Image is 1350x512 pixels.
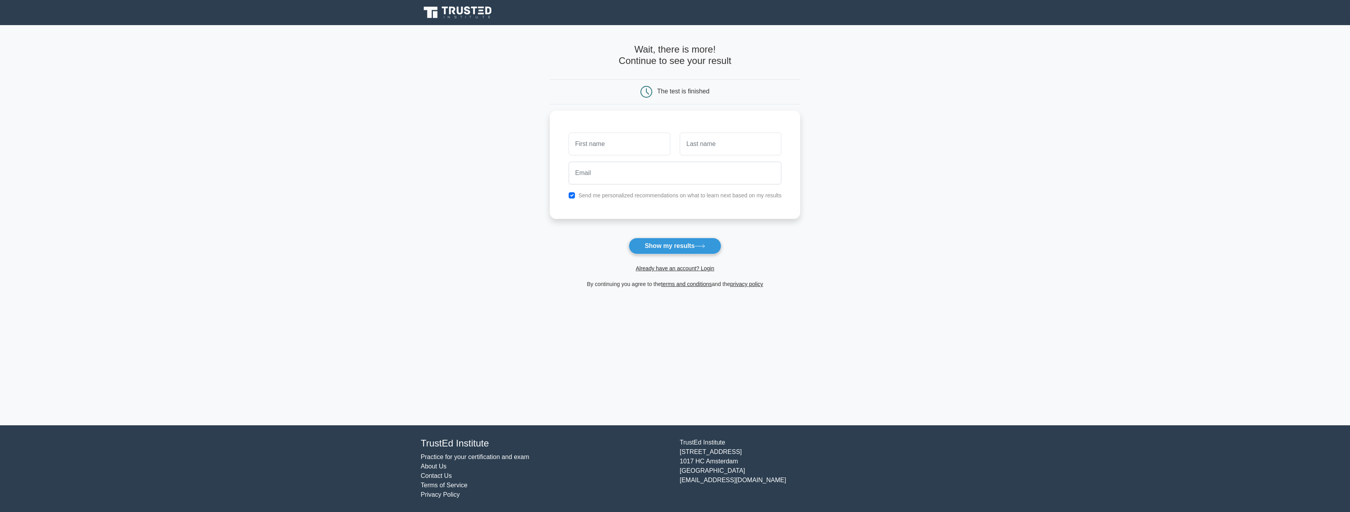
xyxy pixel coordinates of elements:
[675,438,934,499] div: TrustEd Institute [STREET_ADDRESS] 1017 HC Amsterdam [GEOGRAPHIC_DATA] [EMAIL_ADDRESS][DOMAIN_NAME]
[421,438,670,449] h4: TrustEd Institute
[636,265,714,271] a: Already have an account? Login
[730,281,763,287] a: privacy policy
[421,491,460,498] a: Privacy Policy
[569,162,782,184] input: Email
[578,192,782,199] label: Send me personalized recommendations on what to learn next based on my results
[421,472,452,479] a: Contact Us
[569,133,670,155] input: First name
[657,88,710,95] div: The test is finished
[421,463,447,470] a: About Us
[421,482,467,488] a: Terms of Service
[550,44,801,67] h4: Wait, there is more! Continue to see your result
[661,281,712,287] a: terms and conditions
[680,133,781,155] input: Last name
[629,238,721,254] button: Show my results
[545,279,805,289] div: By continuing you agree to the and the
[421,454,529,460] a: Practice for your certification and exam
